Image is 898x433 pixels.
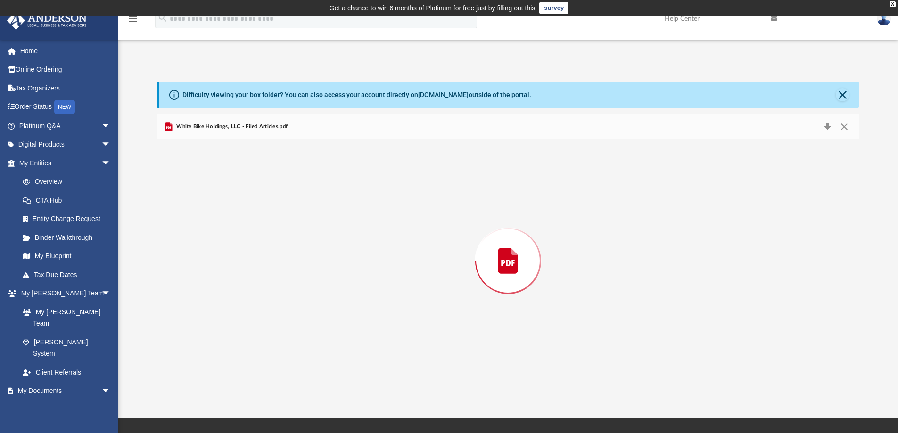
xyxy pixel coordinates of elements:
i: menu [127,13,139,25]
a: My [PERSON_NAME] Teamarrow_drop_down [7,284,120,303]
span: arrow_drop_down [101,154,120,173]
div: NEW [54,100,75,114]
span: arrow_drop_down [101,382,120,401]
span: arrow_drop_down [101,135,120,155]
a: Order StatusNEW [7,98,125,117]
a: Binder Walkthrough [13,228,125,247]
div: Get a chance to win 6 months of Platinum for free just by filling out this [330,2,536,14]
a: Client Referrals [13,363,120,382]
a: Home [7,41,125,60]
a: Box [13,400,115,419]
div: close [890,1,896,7]
span: arrow_drop_down [101,116,120,136]
img: Anderson Advisors Platinum Portal [4,11,90,30]
i: search [157,13,168,23]
a: Online Ordering [7,60,125,79]
button: Close [836,88,849,101]
a: My [PERSON_NAME] Team [13,302,115,333]
a: Tax Due Dates [13,265,125,284]
a: My Blueprint [13,247,120,266]
a: My Documentsarrow_drop_down [7,382,120,400]
button: Close [836,120,853,133]
a: CTA Hub [13,191,125,210]
span: arrow_drop_down [101,284,120,303]
a: Entity Change Request [13,210,125,229]
a: [PERSON_NAME] System [13,333,120,363]
span: White Bike Holdings, LLC - Filed Articles.pdf [174,123,288,131]
div: Preview [157,114,859,383]
a: Tax Organizers [7,79,125,98]
a: Overview [13,172,125,191]
a: My Entitiesarrow_drop_down [7,154,125,172]
button: Download [819,120,836,133]
a: [DOMAIN_NAME] [418,91,469,98]
a: Platinum Q&Aarrow_drop_down [7,116,125,135]
a: Digital Productsarrow_drop_down [7,135,125,154]
div: Difficulty viewing your box folder? You can also access your account directly on outside of the p... [182,90,531,100]
a: menu [127,18,139,25]
img: User Pic [877,12,891,25]
a: survey [539,2,568,14]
